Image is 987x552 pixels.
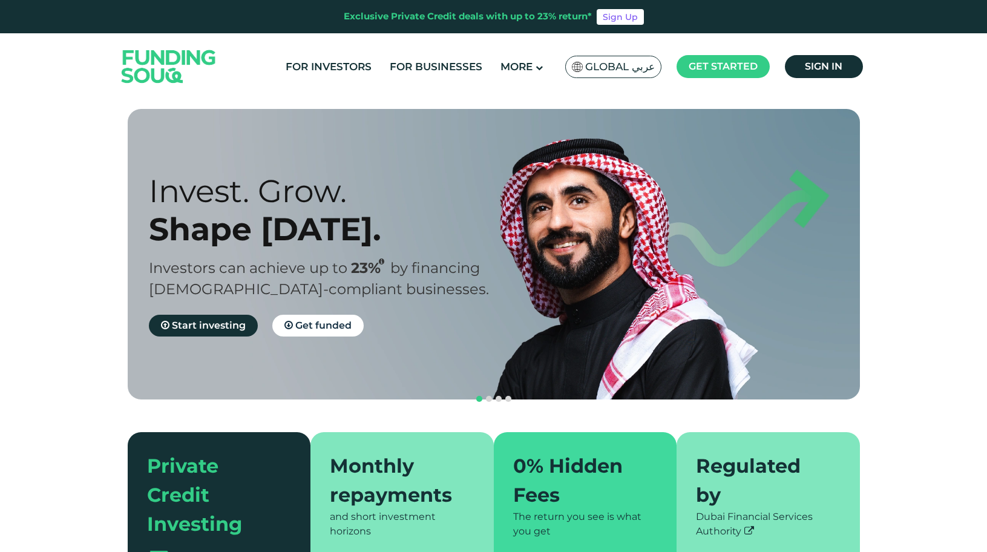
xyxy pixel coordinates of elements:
[494,394,503,404] button: navigation
[696,452,826,510] div: Regulated by
[696,510,841,539] div: Dubai Financial Services Authority
[149,172,515,210] div: Invest. Grow.
[585,60,655,74] span: Global عربي
[283,57,375,77] a: For Investors
[572,62,583,72] img: SA Flag
[503,394,513,404] button: navigation
[513,452,643,510] div: 0% Hidden Fees
[149,315,258,337] a: Start investing
[689,61,758,72] span: Get started
[344,10,592,24] div: Exclusive Private Credit deals with up to 23% return*
[387,57,485,77] a: For Businesses
[500,61,533,73] span: More
[149,210,515,248] div: Shape [DATE].
[474,394,484,404] button: navigation
[110,36,228,97] img: Logo
[149,259,347,277] span: Investors can achieve up to
[379,258,384,265] i: 23% IRR (expected) ~ 15% Net yield (expected)
[805,61,842,72] span: Sign in
[330,452,460,510] div: Monthly repayments
[147,452,277,539] div: Private Credit Investing
[295,320,352,331] span: Get funded
[597,9,644,25] a: Sign Up
[785,55,863,78] a: Sign in
[272,315,364,337] a: Get funded
[172,320,246,331] span: Start investing
[484,394,494,404] button: navigation
[330,510,474,539] div: and short investment horizons
[351,259,390,277] span: 23%
[513,510,658,539] div: The return you see is what you get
